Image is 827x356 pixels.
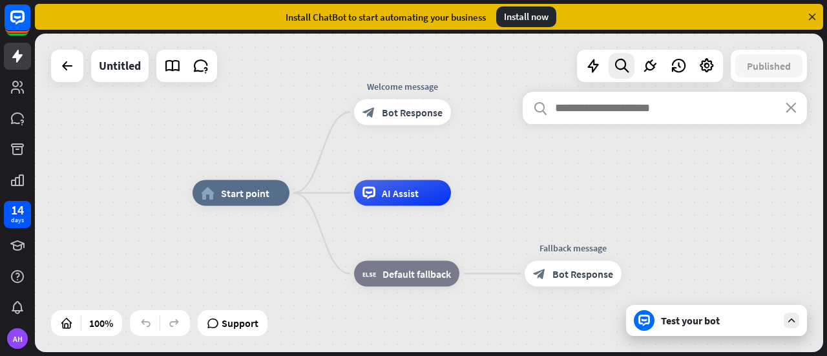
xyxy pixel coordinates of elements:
[382,106,443,119] span: Bot Response
[10,5,49,44] button: Open LiveChat chat widget
[221,187,269,200] span: Start point
[222,313,258,333] span: Support
[344,80,461,93] div: Welcome message
[786,103,797,113] i: close
[11,204,24,216] div: 14
[201,187,215,200] i: home_2
[4,201,31,228] a: 14 days
[99,50,141,82] div: Untitled
[515,242,631,255] div: Fallback message
[533,101,548,116] i: search
[362,106,375,119] i: block_bot_response
[735,54,802,78] button: Published
[85,313,117,333] div: 100%
[286,11,486,23] div: Install ChatBot to start automating your business
[7,328,28,349] div: AH
[496,6,556,27] div: Install now
[382,267,451,280] span: Default fallback
[11,216,24,225] div: days
[382,187,419,200] span: AI Assist
[362,267,376,280] i: block_fallback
